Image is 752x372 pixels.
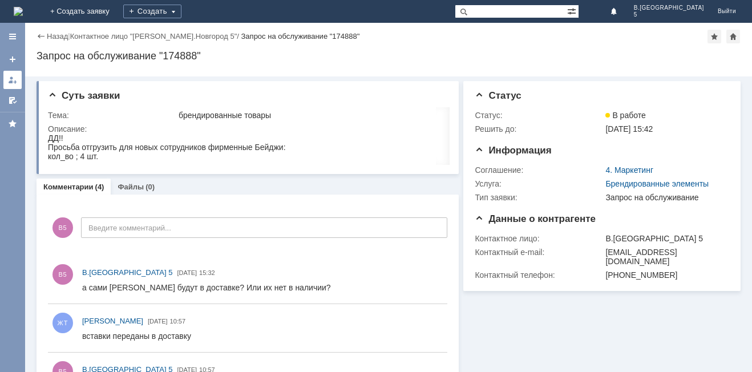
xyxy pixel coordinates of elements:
div: Статус: [475,111,603,120]
div: Добавить в избранное [707,30,721,43]
span: Данные о контрагенте [475,213,596,224]
div: Тема: [48,111,176,120]
span: 10:57 [170,318,186,325]
a: Комментарии [43,183,94,191]
span: В.[GEOGRAPHIC_DATA] 5 [82,268,172,277]
div: Запрос на обслуживание [605,193,724,202]
span: 15:32 [199,269,215,276]
div: Решить до: [475,124,603,134]
div: Контактный телефон: [475,270,603,280]
a: Контактное лицо "[PERSON_NAME].Новгород 5" [70,32,237,41]
div: Запрос на обслуживание "174888" [241,32,360,41]
div: (0) [145,183,155,191]
a: В.[GEOGRAPHIC_DATA] 5 [82,267,172,278]
span: Расширенный поиск [567,5,579,16]
span: В работе [605,111,645,120]
div: Описание: [48,124,446,134]
div: Контактное лицо: [475,234,603,243]
a: [PERSON_NAME] [82,316,143,327]
div: | [68,31,70,40]
a: Перейти на домашнюю страницу [14,7,23,16]
div: Контактный e-mail: [475,248,603,257]
span: [PERSON_NAME] [82,317,143,325]
a: Файлы [118,183,144,191]
a: Брендированные элементы [605,179,709,188]
span: 5 [634,11,704,18]
span: Статус [475,90,521,101]
div: (4) [95,183,104,191]
img: logo [14,7,23,16]
div: [PHONE_NUMBER] [605,270,724,280]
a: 4. Маркетинг [605,165,653,175]
div: брендированные товары [179,111,443,120]
div: Создать [123,5,181,18]
a: Создать заявку [3,50,22,68]
span: [DATE] 15:42 [605,124,653,134]
span: В5 [52,217,73,238]
a: Мои заявки [3,71,22,89]
span: В.[GEOGRAPHIC_DATA] [634,5,704,11]
a: Мои согласования [3,91,22,110]
span: [DATE] [177,269,197,276]
div: Тип заявки: [475,193,603,202]
span: Информация [475,145,551,156]
span: [DATE] [148,318,168,325]
div: [EMAIL_ADDRESS][DOMAIN_NAME] [605,248,724,266]
div: Соглашение: [475,165,603,175]
div: Услуга: [475,179,603,188]
a: Назад [47,32,68,41]
div: Запрос на обслуживание "174888" [37,50,741,62]
div: / [70,32,241,41]
div: Сделать домашней страницей [726,30,740,43]
span: Суть заявки [48,90,120,101]
div: В.[GEOGRAPHIC_DATA] 5 [605,234,724,243]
